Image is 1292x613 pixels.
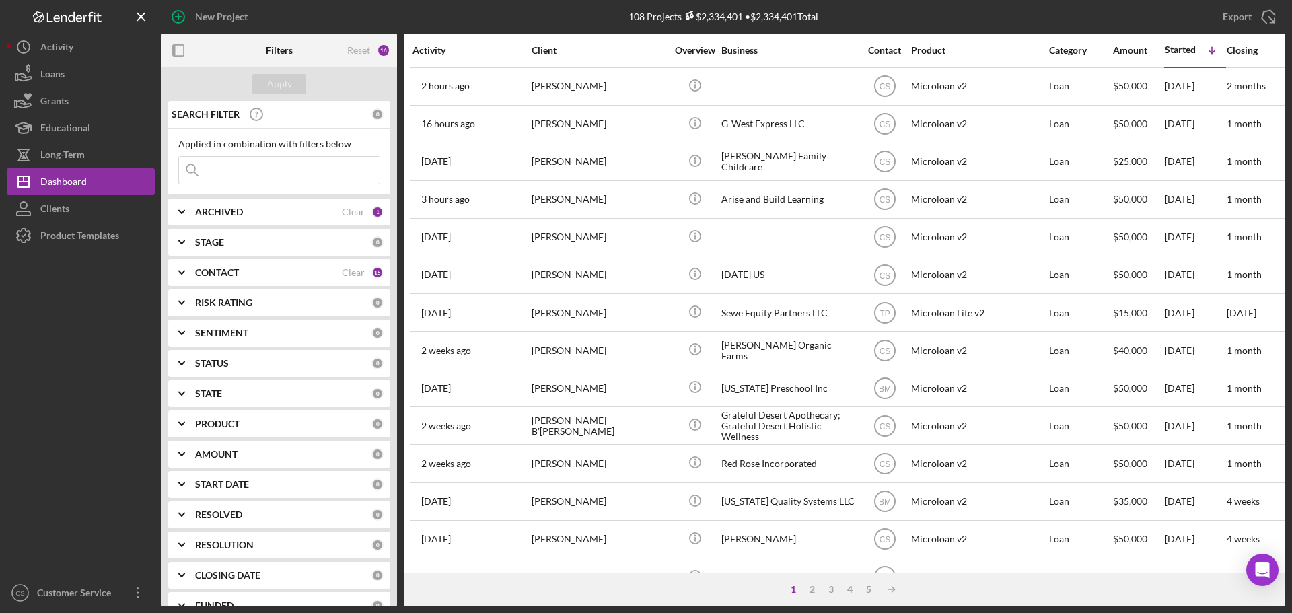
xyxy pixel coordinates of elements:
div: [PERSON_NAME] Organic Farms [721,332,856,368]
text: CS [879,120,890,129]
span: $50,000 [1113,382,1147,394]
button: Product Templates [7,222,155,249]
div: Loan [1049,370,1112,406]
text: CS [15,589,24,597]
div: Loan [1049,106,1112,142]
span: $50,000 [1113,80,1147,92]
text: BM [879,497,891,507]
time: 1 month [1227,458,1262,469]
div: 0 [371,448,384,460]
div: 1 [784,584,803,595]
div: Product Templates [40,222,119,252]
div: Microloan v2 [911,332,1046,368]
b: RESOLUTION [195,540,254,550]
div: Loan [1049,219,1112,255]
button: Educational [7,114,155,141]
div: Export [1223,3,1252,30]
div: Loan [1049,559,1112,595]
div: Loan [1049,69,1112,104]
text: CS [879,271,890,280]
span: $50,000 [1113,118,1147,129]
b: RISK RATING [195,297,252,308]
div: [DATE] [1165,370,1225,406]
div: Clear [342,207,365,217]
span: $50,000 [1113,533,1147,544]
div: [DATE] [1165,332,1225,368]
time: 4 weeks [1227,533,1260,544]
div: [PERSON_NAME] [532,219,666,255]
div: Client [532,45,666,56]
div: 0 [371,236,384,248]
span: $50,000 [1113,458,1147,469]
span: $50,000 [1113,268,1147,280]
div: Microloan v2 [911,484,1046,519]
time: 2025-09-24 19:34 [421,156,451,167]
span: $50,000 [1113,571,1147,582]
div: [PERSON_NAME] [532,332,666,368]
button: New Project [161,3,261,30]
time: 1 month [1227,382,1262,394]
text: CS [879,535,890,544]
text: TP [880,308,890,318]
time: [DATE] [1227,307,1256,318]
div: [DATE] [1165,182,1225,217]
button: Grants [7,87,155,114]
div: [DATE] [1165,295,1225,330]
div: [PERSON_NAME] [532,521,666,557]
time: 2025-09-22 18:24 [421,231,451,242]
span: $50,000 [1113,420,1147,431]
text: CS [879,195,890,205]
div: 15 [371,266,384,279]
div: Loan [1049,332,1112,368]
b: SEARCH FILTER [172,109,240,120]
time: 2025-09-25 18:42 [421,81,470,92]
b: RESOLVED [195,509,242,520]
b: CONTACT [195,267,239,278]
b: AMOUNT [195,449,238,460]
div: Long-Term [40,141,85,172]
div: 9/4/25 [1165,559,1225,595]
a: Clients [7,195,155,222]
time: 1 month [1227,155,1262,167]
div: Loan [1049,144,1112,180]
text: CS [879,157,890,167]
div: 0 [371,539,384,551]
div: Microloan v2 [911,521,1046,557]
div: [PERSON_NAME] Family Childcare [721,144,856,180]
a: Activity [7,34,155,61]
button: Export [1209,3,1285,30]
time: 2025-09-07 01:28 [421,496,451,507]
div: Microloan v2 [911,408,1046,443]
div: [DATE] [1165,445,1225,481]
time: 1 month [1227,345,1262,356]
b: START DATE [195,479,249,490]
div: 0 [371,388,384,400]
div: New Project [195,3,248,30]
div: 4 [840,584,859,595]
time: 2025-09-25 04:48 [421,118,475,129]
div: Loans [40,61,65,91]
div: 0 [371,357,384,369]
div: [PERSON_NAME] [532,484,666,519]
span: $35,000 [1113,495,1147,507]
time: 1 month [1227,118,1262,129]
div: 0 [371,418,384,430]
div: Dashboard [40,168,87,199]
div: [DATE] US [721,257,856,293]
div: Microloan Lite v2 [911,295,1046,330]
div: Clients [40,195,69,225]
div: Red Rose Incorporated [721,445,856,481]
div: Loan [1049,257,1112,293]
div: [US_STATE] Preschool Inc [721,370,856,406]
button: Long-Term [7,141,155,168]
time: 2025-09-05 20:47 [421,571,451,582]
div: [PERSON_NAME] [532,106,666,142]
div: Overview [670,45,720,56]
time: 1 month [1227,193,1262,205]
div: [DATE] [1165,521,1225,557]
time: 1 month [1227,268,1262,280]
div: Microloan v2 [911,445,1046,481]
text: CS [879,421,890,431]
